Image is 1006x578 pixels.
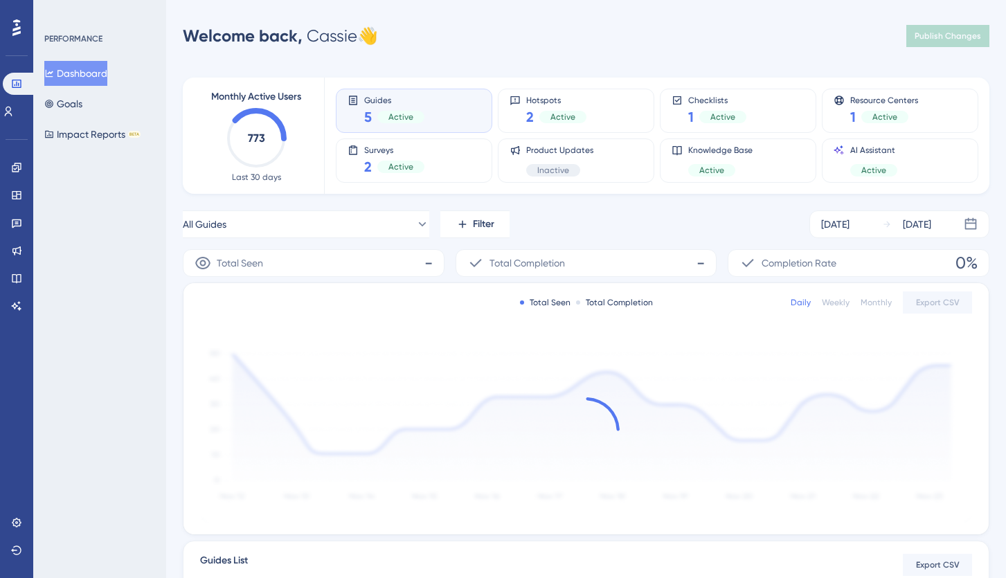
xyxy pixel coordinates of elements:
[821,216,850,233] div: [DATE]
[822,297,850,308] div: Weekly
[44,122,141,147] button: Impact ReportsBETA
[183,26,303,46] span: Welcome back,
[183,210,429,238] button: All Guides
[915,30,981,42] span: Publish Changes
[489,255,565,271] span: Total Completion
[916,559,960,570] span: Export CSV
[526,95,586,105] span: Hotspots
[861,165,886,176] span: Active
[217,255,263,271] span: Total Seen
[906,25,989,47] button: Publish Changes
[537,165,569,176] span: Inactive
[903,554,972,576] button: Export CSV
[697,252,705,274] span: -
[710,111,735,123] span: Active
[424,252,433,274] span: -
[850,145,897,156] span: AI Assistant
[44,61,107,86] button: Dashboard
[688,145,753,156] span: Knowledge Base
[699,165,724,176] span: Active
[473,216,494,233] span: Filter
[364,95,424,105] span: Guides
[903,291,972,314] button: Export CSV
[44,33,102,44] div: PERFORMANCE
[688,95,746,105] span: Checklists
[850,95,918,105] span: Resource Centers
[232,172,281,183] span: Last 30 days
[850,107,856,127] span: 1
[526,107,534,127] span: 2
[183,216,226,233] span: All Guides
[526,145,593,156] span: Product Updates
[550,111,575,123] span: Active
[861,297,892,308] div: Monthly
[903,216,931,233] div: [DATE]
[916,297,960,308] span: Export CSV
[762,255,836,271] span: Completion Rate
[520,297,571,308] div: Total Seen
[688,107,694,127] span: 1
[248,132,265,145] text: 773
[200,552,248,577] span: Guides List
[364,107,372,127] span: 5
[388,111,413,123] span: Active
[364,157,372,177] span: 2
[440,210,510,238] button: Filter
[388,161,413,172] span: Active
[183,25,378,47] div: Cassie 👋
[211,89,301,105] span: Monthly Active Users
[44,91,82,116] button: Goals
[872,111,897,123] span: Active
[791,297,811,308] div: Daily
[576,297,653,308] div: Total Completion
[955,252,978,274] span: 0%
[364,145,424,154] span: Surveys
[128,131,141,138] div: BETA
